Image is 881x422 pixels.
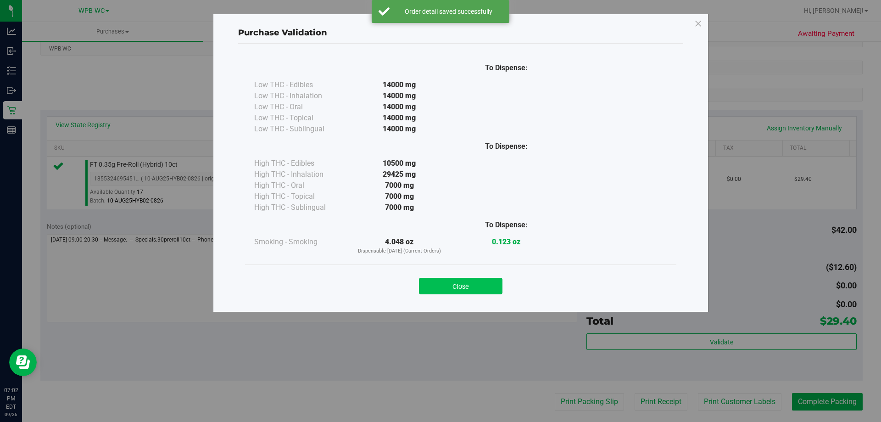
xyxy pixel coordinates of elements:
[254,113,346,124] div: Low THC - Topical
[395,7,502,16] div: Order detail saved successfully
[346,79,453,90] div: 14000 mg
[254,79,346,90] div: Low THC - Edibles
[453,141,560,152] div: To Dispense:
[254,169,346,180] div: High THC - Inhalation
[346,202,453,213] div: 7000 mg
[254,202,346,213] div: High THC - Sublingual
[346,101,453,113] div: 14000 mg
[254,158,346,169] div: High THC - Edibles
[453,62,560,73] div: To Dispense:
[238,28,327,38] span: Purchase Validation
[346,248,453,255] p: Dispensable [DATE] (Current Orders)
[346,158,453,169] div: 10500 mg
[346,236,453,255] div: 4.048 oz
[346,169,453,180] div: 29425 mg
[346,180,453,191] div: 7000 mg
[346,124,453,135] div: 14000 mg
[346,113,453,124] div: 14000 mg
[254,101,346,113] div: Low THC - Oral
[254,90,346,101] div: Low THC - Inhalation
[492,237,520,246] strong: 0.123 oz
[254,180,346,191] div: High THC - Oral
[9,349,37,376] iframe: Resource center
[346,90,453,101] div: 14000 mg
[346,191,453,202] div: 7000 mg
[254,124,346,135] div: Low THC - Sublingual
[254,236,346,248] div: Smoking - Smoking
[453,219,560,231] div: To Dispense:
[419,278,502,294] button: Close
[254,191,346,202] div: High THC - Topical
